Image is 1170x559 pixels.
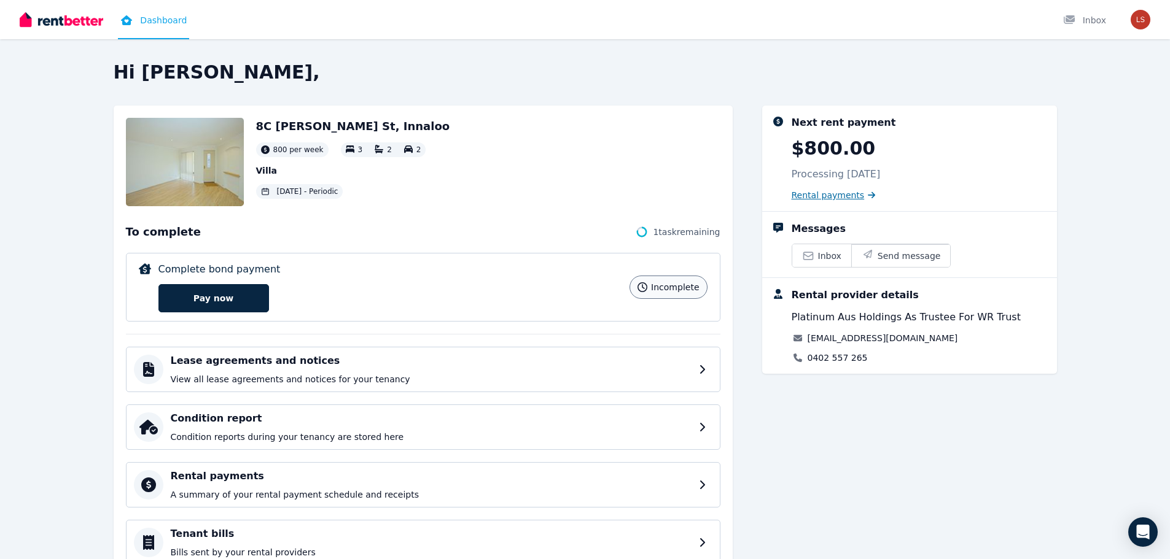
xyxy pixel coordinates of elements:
span: To complete [126,223,201,241]
a: 0402 557 265 [808,352,868,364]
div: Rental provider details [792,288,919,303]
a: [EMAIL_ADDRESS][DOMAIN_NAME] [808,332,958,344]
img: RentBetter [20,10,103,29]
span: 800 per week [273,145,324,155]
img: Leanne Stewart [1131,10,1150,29]
img: Complete bond payment [139,263,151,274]
h4: Tenant bills [171,526,692,541]
div: Next rent payment [792,115,896,130]
h2: 8C [PERSON_NAME] St, Innaloo [256,118,450,135]
h4: Rental payments [171,469,692,484]
button: Pay now [158,284,269,312]
p: View all lease agreements and notices for your tenancy [171,373,692,385]
a: Inbox [792,244,851,267]
span: 3 [358,145,363,154]
p: Villa [256,164,450,177]
div: Messages [792,222,846,236]
span: 2 [387,145,392,154]
div: Inbox [1063,14,1106,26]
h4: Lease agreements and notices [171,353,692,368]
span: Rental payments [792,189,865,201]
h4: Condition report [171,411,692,426]
span: 2 [416,145,421,154]
p: Condition reports during your tenancy are stored here [171,431,692,443]
span: Send message [878,250,941,262]
span: incomplete [651,281,699,293]
p: Processing [DATE] [792,167,881,182]
a: Rental payments [792,189,876,201]
button: Send message [851,244,951,267]
p: $800.00 [792,137,876,160]
p: Complete bond payment [158,262,281,277]
span: Inbox [818,250,841,262]
p: Bills sent by your rental providers [171,546,692,558]
h2: Hi [PERSON_NAME], [114,61,1057,83]
p: A summary of your rental payment schedule and receipts [171,488,692,501]
div: Open Intercom Messenger [1128,517,1158,547]
span: Platinum Aus Holdings As Trustee For WR Trust [792,310,1021,325]
span: 1 task remaining [653,226,720,238]
img: Property Url [126,118,244,206]
span: [DATE] - Periodic [277,187,338,196]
